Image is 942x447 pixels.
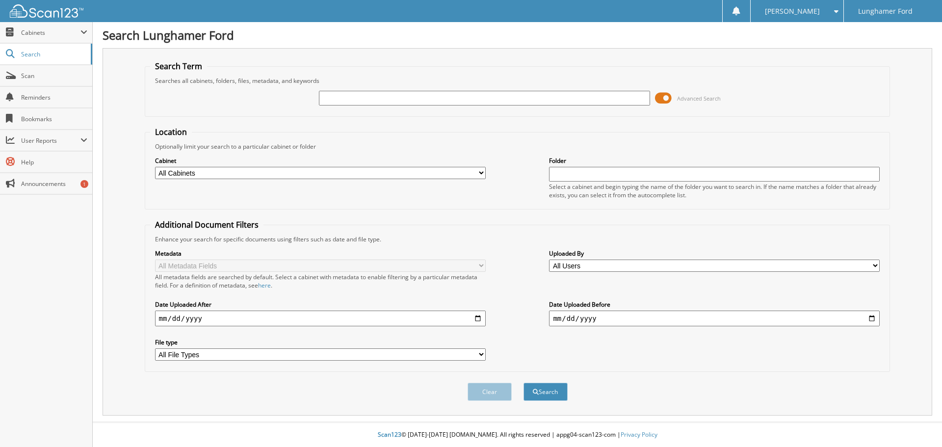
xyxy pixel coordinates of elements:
span: Bookmarks [21,115,87,123]
legend: Location [150,127,192,137]
img: scan123-logo-white.svg [10,4,83,18]
span: Lunghamer Ford [858,8,913,14]
a: here [258,281,271,289]
div: Select a cabinet and begin typing the name of the folder you want to search in. If the name match... [549,183,880,199]
button: Search [523,383,568,401]
label: Date Uploaded After [155,300,486,309]
input: end [549,311,880,326]
label: Metadata [155,249,486,258]
span: Scan [21,72,87,80]
span: Search [21,50,86,58]
span: Help [21,158,87,166]
span: [PERSON_NAME] [765,8,820,14]
div: 1 [80,180,88,188]
label: Date Uploaded Before [549,300,880,309]
div: All metadata fields are searched by default. Select a cabinet with metadata to enable filtering b... [155,273,486,289]
div: Optionally limit your search to a particular cabinet or folder [150,142,885,151]
div: © [DATE]-[DATE] [DOMAIN_NAME]. All rights reserved | appg04-scan123-com | [93,423,942,447]
a: Privacy Policy [621,430,657,439]
span: User Reports [21,136,80,145]
label: File type [155,338,486,346]
legend: Additional Document Filters [150,219,263,230]
span: Advanced Search [677,95,721,102]
span: Scan123 [378,430,401,439]
label: Folder [549,157,880,165]
span: Cabinets [21,28,80,37]
span: Reminders [21,93,87,102]
button: Clear [468,383,512,401]
div: Searches all cabinets, folders, files, metadata, and keywords [150,77,885,85]
label: Cabinet [155,157,486,165]
div: Enhance your search for specific documents using filters such as date and file type. [150,235,885,243]
legend: Search Term [150,61,207,72]
input: start [155,311,486,326]
span: Announcements [21,180,87,188]
label: Uploaded By [549,249,880,258]
h1: Search Lunghamer Ford [103,27,932,43]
